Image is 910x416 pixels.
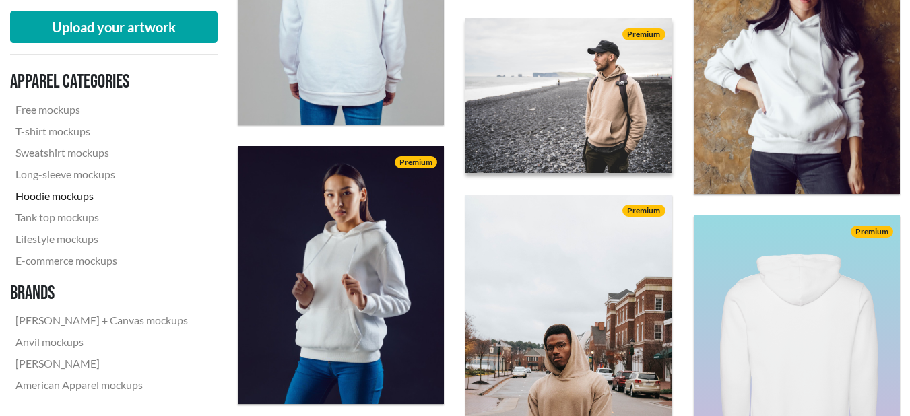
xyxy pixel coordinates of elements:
[10,250,193,271] a: E-commerce mockups
[10,142,193,164] a: Sweatshirt mockups
[10,374,193,396] a: American Apparel mockups
[10,228,193,250] a: Lifestyle mockups
[10,71,193,94] h3: Apparel categories
[455,11,682,181] img: man with a backpack wearing a light brown pullover hoodie on a pebble beach
[622,205,665,217] span: Premium
[10,185,193,207] a: Hoodie mockups
[851,226,893,238] span: Premium
[10,164,193,185] a: Long-sleeve mockups
[10,99,193,120] a: Free mockups
[10,353,193,374] a: [PERSON_NAME]
[10,331,193,353] a: Anvil mockups
[10,310,193,331] a: [PERSON_NAME] + Canvas mockups
[238,146,444,404] img: Asian woman wearing a white pullover hoodie in front of a dark blue backdrop
[465,18,672,173] a: man with a backpack wearing a light brown pullover hoodie on a pebble beach
[10,11,218,43] button: Upload your artwork
[10,207,193,228] a: Tank top mockups
[10,282,193,305] h3: Brands
[622,28,665,40] span: Premium
[10,120,193,142] a: T-shirt mockups
[395,156,437,168] span: Premium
